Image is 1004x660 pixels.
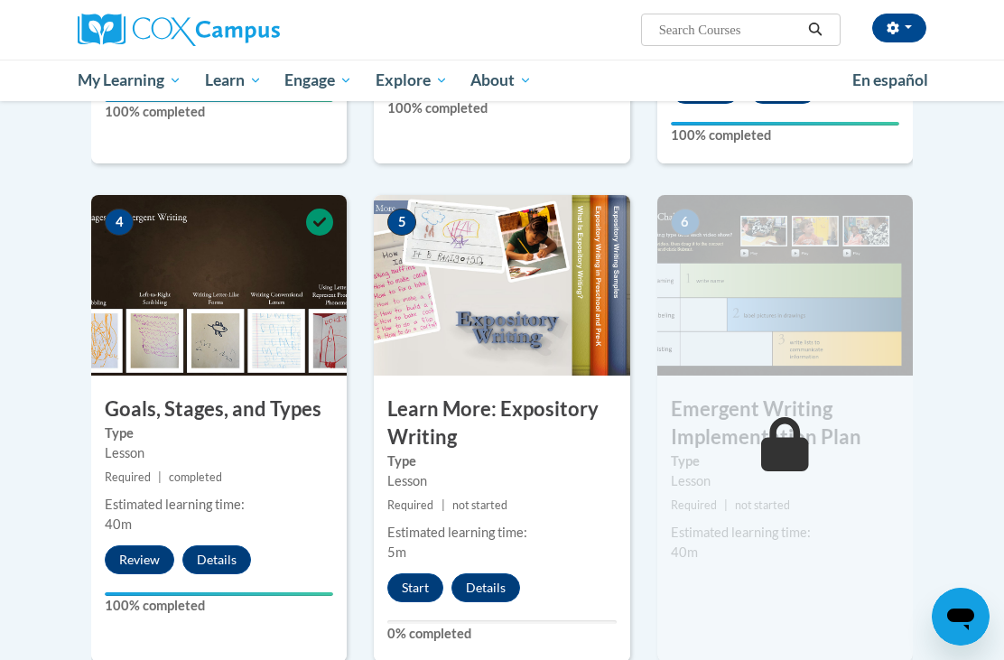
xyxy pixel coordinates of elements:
a: Learn [193,60,274,101]
span: 40m [671,544,698,560]
button: Review [105,545,174,574]
img: Course Image [657,195,913,376]
img: Course Image [91,195,347,376]
label: 100% completed [105,102,333,122]
span: | [158,470,162,484]
span: not started [735,498,790,512]
div: Your progress [105,592,333,596]
span: 6 [671,209,700,236]
a: About [460,60,544,101]
span: About [470,70,532,91]
span: Learn [205,70,262,91]
img: Course Image [374,195,629,376]
div: Lesson [671,471,899,491]
div: Your progress [671,122,899,125]
span: 4 [105,209,134,236]
span: Required [387,498,433,512]
span: Required [671,498,717,512]
iframe: Button to launch messaging window [932,588,990,646]
div: Lesson [105,443,333,463]
span: Explore [376,70,448,91]
label: Type [387,451,616,471]
label: Type [105,423,333,443]
a: My Learning [66,60,193,101]
span: 5m [387,544,406,560]
span: | [442,498,445,512]
input: Search Courses [657,19,802,41]
button: Details [451,573,520,602]
span: completed [169,470,222,484]
h3: Emergent Writing Implementation Plan [657,395,913,451]
a: Cox Campus [78,14,342,46]
span: 40m [105,516,132,532]
button: Start [387,573,443,602]
label: 100% completed [387,98,616,118]
a: Explore [364,60,460,101]
label: 0% completed [387,624,616,644]
span: Required [105,470,151,484]
label: 100% completed [671,125,899,145]
img: Cox Campus [78,14,280,46]
button: Account Settings [872,14,926,42]
h3: Learn More: Expository Writing [374,395,629,451]
a: Engage [273,60,364,101]
span: Engage [284,70,352,91]
span: En español [852,70,928,89]
h3: Goals, Stages, and Types [91,395,347,423]
span: | [724,498,728,512]
span: not started [452,498,507,512]
span: My Learning [78,70,181,91]
a: En español [841,61,940,99]
div: Lesson [387,471,616,491]
label: Type [671,451,899,471]
div: Estimated learning time: [671,523,899,543]
div: Estimated learning time: [387,523,616,543]
button: Details [182,545,251,574]
button: Search [802,19,829,41]
span: 5 [387,209,416,236]
div: Main menu [64,60,940,101]
div: Estimated learning time: [105,495,333,515]
label: 100% completed [105,596,333,616]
